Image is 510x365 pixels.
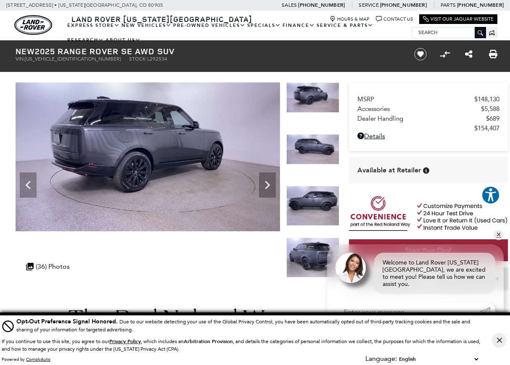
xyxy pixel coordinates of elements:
img: Agent profile photo [336,253,366,283]
div: Language: [365,355,397,362]
u: Privacy Policy [109,338,141,345]
span: Service [359,2,378,8]
a: Submit [480,302,495,321]
a: [PHONE_NUMBER] [457,2,504,8]
img: New 2025 Carpathian Grey Land Rover SE image 10 [286,186,339,226]
span: [US_VEHICLE_IDENTIFICATION_NUMBER] [25,56,121,62]
a: Pre-Owned Vehicles [172,18,246,33]
div: Next [259,172,276,198]
span: Sales [282,2,297,8]
div: Welcome to Land Rover [US_STATE][GEOGRAPHIC_DATA], we are excited to meet you! Please tell us how... [374,253,495,294]
div: Powered by [2,357,50,362]
h1: 2025 Range Rover SE AWD SUV [16,47,400,56]
a: About Us [105,33,142,48]
div: (36) Photos [22,258,74,275]
span: Opt-Out Preference Signal Honored . [16,317,119,325]
a: land-rover [14,15,52,35]
a: Research [66,33,105,48]
a: [PHONE_NUMBER] [380,2,427,8]
img: New 2025 Carpathian Grey Land Rover SE image 11 [286,238,339,278]
strong: New [16,45,35,57]
a: Print this New 2025 Range Rover SE AWD SUV [489,49,497,59]
span: $154,407 [474,124,499,132]
span: Available at Retailer [357,166,421,175]
span: $148,130 [474,95,499,103]
span: Stock: [129,56,147,62]
strong: Arbitration Provision [184,338,233,345]
span: Parts [441,2,456,8]
span: Land Rover [US_STATE][GEOGRAPHIC_DATA] [71,14,252,24]
span: L292534 [147,56,167,62]
span: $689 [486,115,499,122]
a: Contact Us [376,16,413,22]
a: Hours & Map [330,16,370,22]
a: Visit Our Jaguar Website [423,16,494,22]
a: [PHONE_NUMBER] [298,2,345,8]
a: Accessories $5,588 [357,105,499,113]
button: Compare vehicle [439,48,451,61]
a: Details [357,132,499,140]
span: Dealer Handling [357,115,486,122]
a: ComplyAuto [26,357,50,362]
a: New Vehicles [121,18,172,33]
select: Language Select [397,355,480,363]
aside: Accessibility Help Desk [481,186,500,206]
a: EXPRESS STORE [66,18,121,33]
span: $5,588 [481,105,499,113]
button: Save vehicle [411,48,430,61]
a: $154,407 [357,124,499,132]
div: Vehicle is in stock and ready for immediate delivery. Due to demand, availability is subject to c... [423,167,429,174]
a: [STREET_ADDRESS] • [US_STATE][GEOGRAPHIC_DATA], CO 80905 [6,2,163,8]
span: Accessories [357,105,481,113]
span: VIN: [16,56,25,62]
div: Due to our website detecting your use of the Global Privacy Control, you have been automatically ... [16,317,480,333]
a: MSRP $148,130 [357,95,499,103]
button: Close Button [492,333,507,348]
p: If you continue to use this site, you agree to our , which includes an , and details the categori... [2,339,480,352]
input: Search [412,27,486,37]
a: Finance [282,18,316,33]
img: New 2025 Carpathian Grey Land Rover SE image 9 [286,134,339,164]
a: Service & Parts [316,18,374,33]
a: Land Rover [US_STATE][GEOGRAPHIC_DATA] [66,14,257,24]
nav: Main Navigation [66,18,412,48]
a: Specials [246,18,282,33]
a: Share this New 2025 Range Rover SE AWD SUV [465,49,473,59]
input: Enter your message [336,302,480,321]
a: Dealer Handling $689 [357,115,499,122]
div: Previous [20,172,37,198]
img: New 2025 Carpathian Grey Land Rover SE image 8 [16,82,280,231]
span: MSRP [357,95,474,103]
a: Start Your Deal [349,239,508,261]
img: New 2025 Carpathian Grey Land Rover SE image 8 [286,82,339,113]
button: Explore your accessibility options [481,186,500,204]
img: Land Rover [14,15,52,35]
